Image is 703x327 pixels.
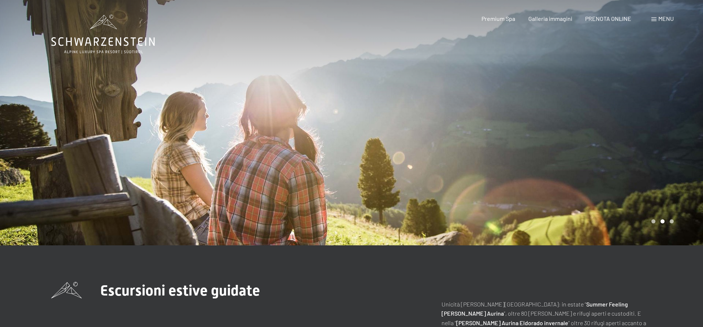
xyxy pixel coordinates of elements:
span: Escursioni estive guidate [100,282,260,299]
a: PRENOTA ONLINE [585,15,631,22]
a: Galleria immagini [528,15,572,22]
span: Menu [658,15,674,22]
a: Premium Spa [481,15,515,22]
div: Carousel Page 2 (Current Slide) [661,219,665,223]
div: Carousel Page 3 [670,219,674,223]
strong: [PERSON_NAME] Aurina Eldorado invernale [456,319,568,326]
div: Carousel Page 1 [651,219,655,223]
div: Carousel Pagination [649,219,674,223]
